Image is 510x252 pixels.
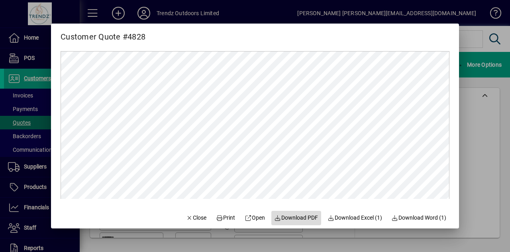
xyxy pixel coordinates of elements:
[186,214,207,222] span: Close
[213,211,238,225] button: Print
[51,24,155,43] h2: Customer Quote #4828
[275,214,318,222] span: Download PDF
[328,214,382,222] span: Download Excel (1)
[241,211,268,225] a: Open
[388,211,450,225] button: Download Word (1)
[324,211,385,225] button: Download Excel (1)
[183,211,210,225] button: Close
[216,214,235,222] span: Print
[271,211,322,225] a: Download PDF
[392,214,447,222] span: Download Word (1)
[245,214,265,222] span: Open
